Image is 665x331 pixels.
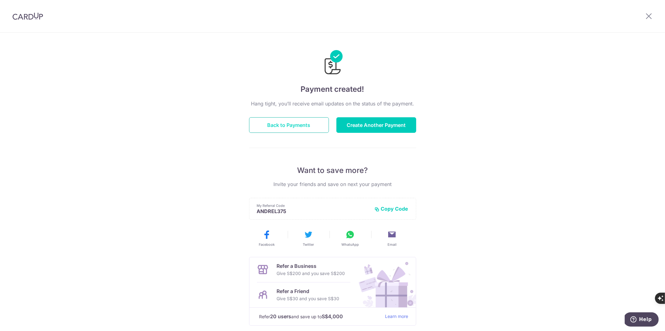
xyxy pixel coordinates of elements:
button: Create Another Payment [336,117,416,133]
span: Facebook [259,242,275,247]
span: Email [388,242,397,247]
span: Twitter [303,242,314,247]
h4: Payment created! [249,84,416,95]
button: WhatsApp [332,230,369,247]
span: WhatsApp [342,242,359,247]
p: Give S$30 and you save S$30 [277,295,340,302]
img: Payments [323,50,343,76]
img: CardUp [12,12,43,20]
p: Hang tight, you’ll receive email updates on the status of the payment. [249,100,416,107]
button: Back to Payments [249,117,329,133]
button: Email [374,230,411,247]
p: Want to save more? [249,165,416,175]
p: Give S$200 and you save S$200 [277,270,345,277]
img: Refer [353,257,416,307]
p: Invite your friends and save on next your payment [249,180,416,188]
p: Refer and save up to [259,313,380,320]
button: Copy Code [375,206,408,212]
a: Learn more [385,313,408,320]
p: Refer a Business [277,262,345,270]
p: ANDREL375 [257,208,370,214]
p: Refer a Friend [277,287,340,295]
p: My Referral Code [257,203,370,208]
strong: S$4,000 [322,313,343,320]
iframe: Opens a widget where you can find more information [625,312,659,328]
button: Facebook [248,230,285,247]
button: Twitter [290,230,327,247]
strong: 20 users [270,313,292,320]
